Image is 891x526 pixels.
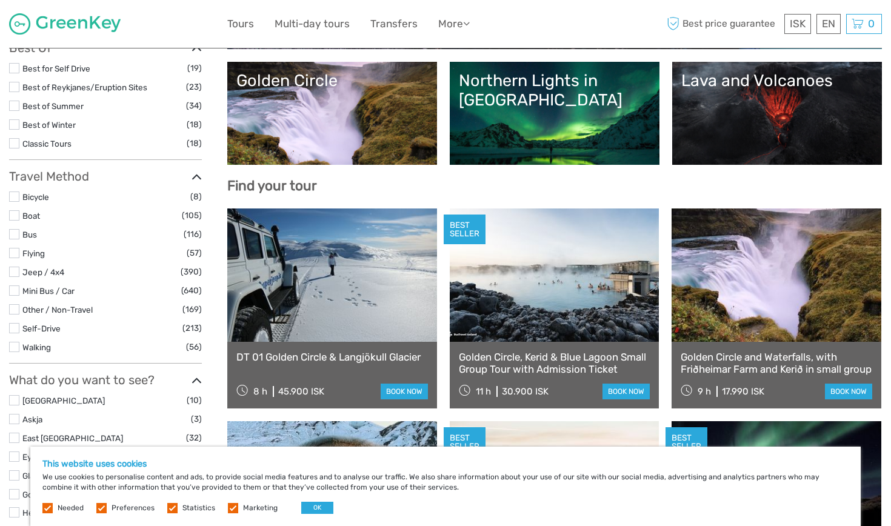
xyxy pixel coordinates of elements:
span: (10) [187,393,202,407]
span: (56) [186,340,202,354]
div: 45.900 ISK [278,386,324,397]
span: Best price guarantee [664,14,781,34]
a: Bus [22,230,37,239]
a: Jeep / 4x4 [22,267,64,277]
span: (23) [186,80,202,94]
a: Hekla [22,508,44,518]
img: 1287-122375c5-1c4a-481d-9f75-0ef7bf1191bb_logo_small.jpg [9,13,121,35]
a: Golden Circle [22,490,72,499]
div: Northern Lights in [GEOGRAPHIC_DATA] [459,71,650,110]
span: (390) [181,265,202,279]
a: book now [381,384,428,399]
span: 8 h [253,386,267,397]
span: (57) [187,246,202,260]
a: Bicycle [22,192,49,202]
a: Transfers [370,15,418,33]
a: Multi-day tours [275,15,350,33]
button: Open LiveChat chat widget [139,19,154,33]
a: Best of Summer [22,101,84,111]
label: Needed [58,503,84,513]
button: OK [301,502,333,514]
span: (169) [182,302,202,316]
a: Golden Circle, Kerid & Blue Lagoon Small Group Tour with Admission Ticket [459,351,650,376]
a: Other / Non-Travel [22,305,93,315]
a: Flying [22,248,45,258]
a: DT 01 Golden Circle & Langjökull Glacier [236,351,428,363]
a: Glaciers [22,471,52,481]
span: (116) [184,227,202,241]
a: Golden Circle [236,71,428,156]
div: BEST SELLER [444,215,486,245]
a: Mini Bus / Car [22,286,75,296]
h3: Travel Method [9,169,202,184]
a: Tours [227,15,254,33]
h5: This website uses cookies [42,459,849,469]
span: (640) [181,284,202,298]
span: (213) [182,321,202,335]
span: (105) [182,208,202,222]
a: book now [602,384,650,399]
label: Preferences [112,503,155,513]
a: Best of Reykjanes/Eruption Sites [22,82,147,92]
div: BEST SELLER [666,427,707,458]
span: (18) [187,136,202,150]
a: Best for Self Drive [22,64,90,73]
span: (34) [186,99,202,113]
a: Best of Winter [22,120,76,130]
a: Walking [22,342,51,352]
span: (32) [186,431,202,445]
a: Classic Tours [22,139,72,148]
a: Eyjafjallajökull [22,452,74,462]
div: Golden Circle [236,71,428,90]
span: (8) [190,190,202,204]
span: (18) [187,118,202,131]
a: Self-Drive [22,324,61,333]
a: Boat [22,211,40,221]
h3: What do you want to see? [9,373,202,387]
a: More [438,15,470,33]
label: Marketing [243,503,278,513]
a: Northern Lights in [GEOGRAPHIC_DATA] [459,71,650,156]
a: East [GEOGRAPHIC_DATA] [22,433,123,443]
a: book now [825,384,872,399]
span: (19) [187,61,202,75]
span: 9 h [698,386,711,397]
label: Statistics [182,503,215,513]
b: Find your tour [227,178,317,194]
span: 0 [866,18,876,30]
div: EN [816,14,841,34]
span: (3) [191,412,202,426]
div: 30.900 ISK [502,386,549,397]
div: Lava and Volcanoes [681,71,873,90]
div: We use cookies to personalise content and ads, to provide social media features and to analyse ou... [30,447,861,526]
a: Askja [22,414,42,424]
span: 11 h [476,386,491,397]
span: ISK [790,18,806,30]
a: Golden Circle and Waterfalls, with Friðheimar Farm and Kerið in small group [681,351,872,376]
div: BEST SELLER [444,427,486,458]
p: We're away right now. Please check back later! [17,21,137,31]
a: Lava and Volcanoes [681,71,873,156]
a: [GEOGRAPHIC_DATA] [22,396,105,405]
div: 17.990 ISK [722,386,764,397]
